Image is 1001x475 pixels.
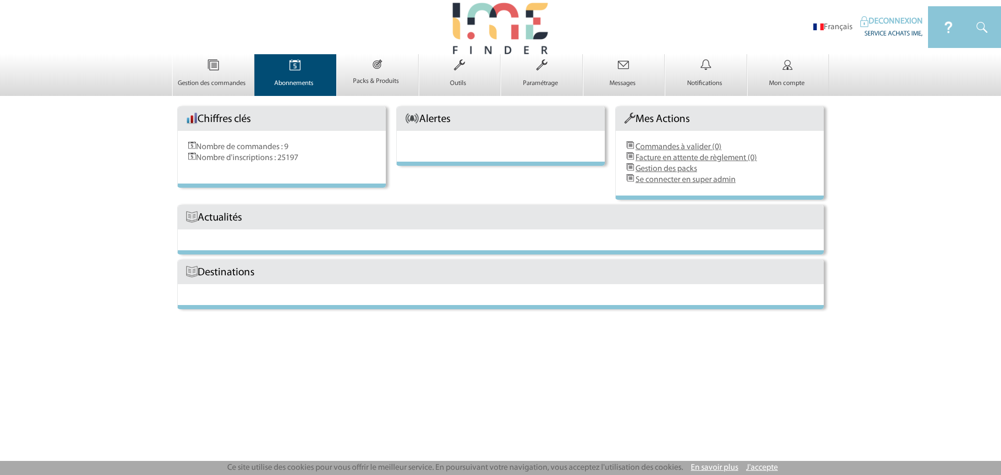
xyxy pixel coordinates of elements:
[691,464,738,472] a: En savoir plus
[616,107,824,131] div: Mes Actions
[626,152,634,160] img: DemandeDeDevis.png
[624,113,636,124] img: Outils.png
[173,79,251,88] p: Gestion des commandes
[192,54,235,76] img: Gestion des commandes
[685,54,727,76] img: Notifications
[860,27,923,38] div: SERVICE ACHATS IME,
[928,6,969,48] img: IDEAL Meetings & Events
[357,54,398,74] img: Packs & Produits
[665,70,747,88] a: Notifications
[255,79,334,88] p: Abonnements
[626,174,634,182] img: DemandeDeDevis.png
[860,16,869,27] img: IDEAL Meetings & Events
[405,113,419,124] img: AlerteAccueil.png
[602,54,645,76] img: Messages
[636,143,722,151] a: Commandes à valider (0)
[665,79,744,88] p: Notifications
[227,464,683,472] span: Ce site utilise des cookies pour vous offrir le meilleur service. En poursuivant votre navigation...
[274,54,316,76] img: Abonnements
[766,54,809,76] img: Mon compte
[255,70,336,88] a: Abonnements
[860,17,923,26] a: DECONNEXION
[419,79,498,88] p: Outils
[636,165,697,173] a: Gestion des packs
[188,141,196,149] img: Evenements.png
[969,6,1001,48] img: IDEAL Meetings & Events
[178,260,824,284] div: Destinations
[748,70,829,88] a: Mon compte
[186,113,198,124] img: histo.png
[173,70,254,88] a: Gestion des commandes
[520,54,563,76] img: Paramétrage
[178,131,386,184] div: Nombre de commandes : 9 Nombre d'inscriptions : 25197
[746,464,778,472] a: J'accepte
[438,54,481,76] img: Outils
[178,107,386,131] div: Chiffres clés
[186,211,198,223] img: Livre.png
[501,79,580,88] p: Paramétrage
[748,79,826,88] p: Mon compte
[186,266,198,277] img: Livre.png
[419,70,500,88] a: Outils
[337,68,418,86] a: Packs & Produits
[397,107,605,131] div: Alertes
[188,152,196,160] img: Evenements.png
[636,154,757,162] a: Facture en attente de règlement (0)
[636,176,736,184] a: Se connecter en super admin
[626,163,634,171] img: DemandeDeDevis.png
[583,79,662,88] p: Messages
[813,23,824,30] img: fr
[583,70,665,88] a: Messages
[501,70,582,88] a: Paramétrage
[626,141,634,149] img: DemandeDeDevis.png
[178,205,824,229] div: Actualités
[337,77,416,86] p: Packs & Produits
[813,22,852,32] li: Français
